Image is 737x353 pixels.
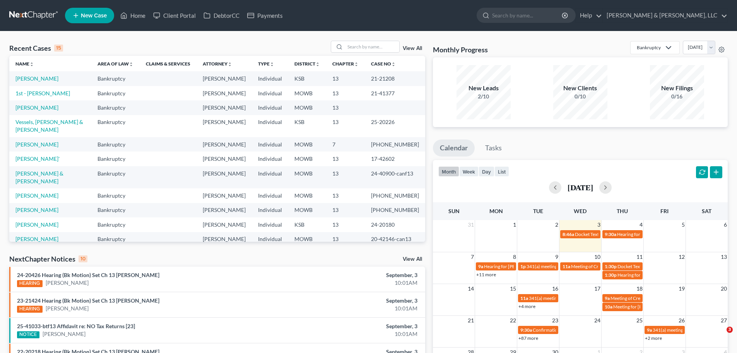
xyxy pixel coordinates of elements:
[326,232,365,246] td: 13
[457,84,511,93] div: New Leads
[617,263,687,269] span: Docket Text: for [PERSON_NAME]
[258,61,274,67] a: Typeunfold_more
[91,232,140,246] td: Bankruptcy
[605,304,612,310] span: 10a
[479,166,494,177] button: day
[636,284,643,293] span: 18
[603,9,727,22] a: [PERSON_NAME] & [PERSON_NAME], LLC
[702,208,711,214] span: Sat
[554,252,559,262] span: 9
[574,208,587,214] span: Wed
[288,71,326,86] td: KSB
[252,188,288,203] td: Individual
[470,252,475,262] span: 7
[17,297,159,304] a: 23-21424 Hearing (Bk Motion) Set Ch 13 [PERSON_NAME]
[197,188,252,203] td: [PERSON_NAME]
[476,272,496,277] a: +11 more
[365,203,425,217] td: [PHONE_NUMBER]
[326,166,365,188] td: 13
[636,252,643,262] span: 11
[678,284,686,293] span: 19
[512,220,517,229] span: 1
[605,295,610,301] span: 9a
[29,62,34,67] i: unfold_more
[720,316,728,325] span: 27
[512,252,517,262] span: 8
[326,137,365,152] td: 7
[605,263,617,269] span: 1:30p
[527,263,647,269] span: 341(a) meeting for [PERSON_NAME] and [PERSON_NAME]
[9,254,87,263] div: NextChapter Notices
[17,331,39,338] div: NOTICE
[15,221,58,228] a: [PERSON_NAME]
[326,115,365,137] td: 13
[650,84,704,93] div: New Filings
[288,100,326,115] td: MOWB
[91,188,140,203] td: Bankruptcy
[509,316,517,325] span: 22
[252,71,288,86] td: Individual
[332,61,359,67] a: Chapterunfold_more
[294,61,320,67] a: Districtunfold_more
[617,231,723,237] span: Hearing for [PERSON_NAME] and [PERSON_NAME]
[605,231,616,237] span: 9:30a
[639,220,643,229] span: 4
[597,220,601,229] span: 3
[653,327,727,333] span: 341(a) meeting for [PERSON_NAME]
[568,183,593,191] h2: [DATE]
[484,263,581,269] span: Hearing for [PERSON_NAME] [PERSON_NAME]
[575,231,644,237] span: Docket Text: for [PERSON_NAME]
[403,46,422,51] a: View All
[365,217,425,232] td: 24-20180
[289,330,417,338] div: 10:01AM
[252,152,288,166] td: Individual
[288,166,326,188] td: MOWB
[610,295,696,301] span: Meeting of Creditors for [PERSON_NAME]
[494,166,509,177] button: list
[252,217,288,232] td: Individual
[200,9,243,22] a: DebtorCC
[252,203,288,217] td: Individual
[576,9,602,22] a: Help
[91,71,140,86] td: Bankruptcy
[563,231,574,237] span: 8:46a
[345,41,399,52] input: Search by name...
[270,62,274,67] i: unfold_more
[289,271,417,279] div: September, 3
[391,62,396,67] i: unfold_more
[15,141,58,148] a: [PERSON_NAME]
[252,86,288,100] td: Individual
[467,316,475,325] span: 21
[252,115,288,137] td: Individual
[17,280,43,287] div: HEARING
[478,263,483,269] span: 9a
[91,203,140,217] td: Bankruptcy
[637,44,661,51] div: Bankruptcy
[197,217,252,232] td: [PERSON_NAME]
[354,62,359,67] i: unfold_more
[433,139,475,157] a: Calendar
[15,75,58,82] a: [PERSON_NAME]
[326,188,365,203] td: 13
[326,71,365,86] td: 13
[91,115,140,137] td: Bankruptcy
[509,284,517,293] span: 15
[252,100,288,115] td: Individual
[365,188,425,203] td: [PHONE_NUMBER]
[197,137,252,152] td: [PERSON_NAME]
[17,306,43,313] div: HEARING
[326,203,365,217] td: 13
[197,152,252,166] td: [PERSON_NAME]
[15,170,63,184] a: [PERSON_NAME] & [PERSON_NAME]
[457,93,511,100] div: 2/10
[403,257,422,262] a: View All
[617,208,628,214] span: Thu
[365,232,425,246] td: 20-42146-can13
[197,86,252,100] td: [PERSON_NAME]
[288,86,326,100] td: MOWB
[529,295,645,301] span: 341(a) meeting for [PERSON_NAME] & [PERSON_NAME]
[681,220,686,229] span: 5
[365,115,425,137] td: 25-20226
[227,62,232,67] i: unfold_more
[289,322,417,330] div: September, 3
